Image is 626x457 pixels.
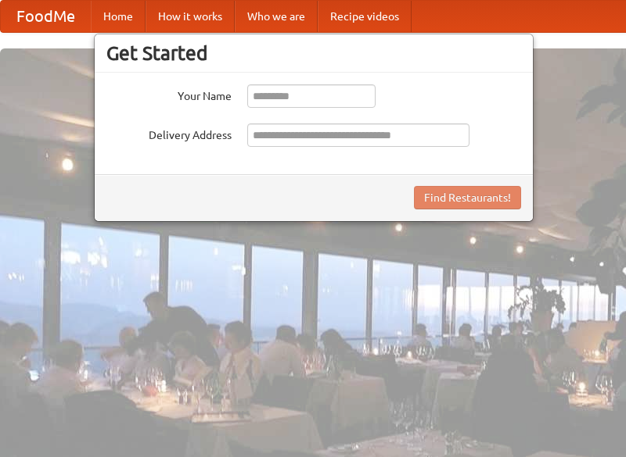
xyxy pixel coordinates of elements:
button: Find Restaurants! [414,186,521,209]
a: FoodMe [1,1,91,32]
a: Home [91,1,146,32]
h3: Get Started [106,41,521,65]
a: How it works [146,1,235,32]
a: Recipe videos [318,1,412,32]
label: Delivery Address [106,123,232,143]
label: Your Name [106,84,232,104]
a: Who we are [235,1,318,32]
